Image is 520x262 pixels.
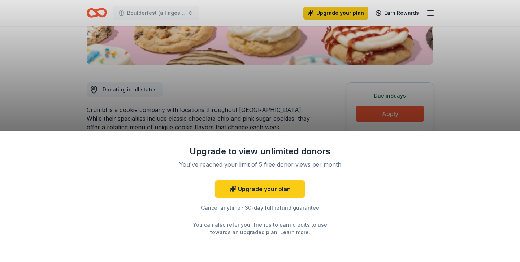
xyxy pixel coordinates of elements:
[166,203,354,212] div: Cancel anytime · 30-day full refund guarantee
[166,146,354,157] div: Upgrade to view unlimited donors
[186,221,334,236] div: You can also refer your friends to earn credits to use towards an upgraded plan. .
[175,160,345,169] div: You've reached your limit of 5 free donor views per month
[215,180,305,198] a: Upgrade your plan
[280,228,309,236] a: Learn more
